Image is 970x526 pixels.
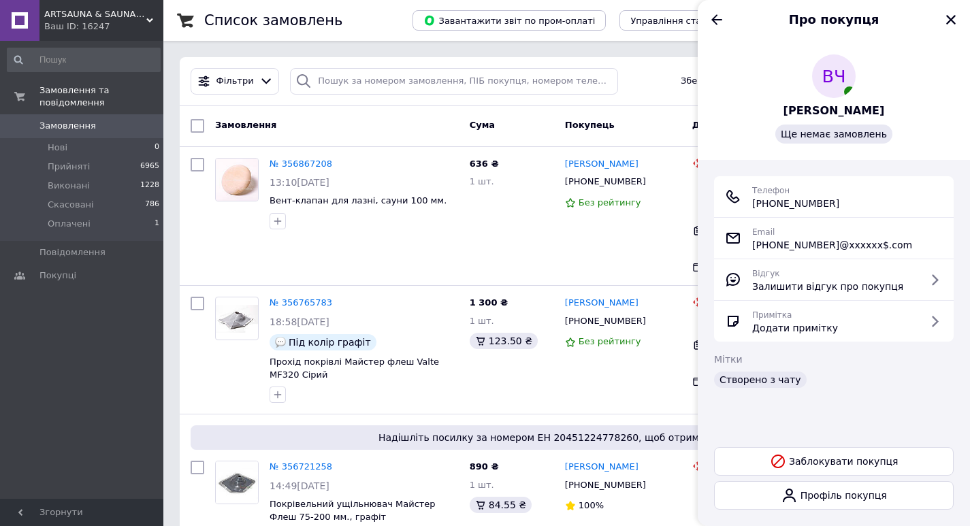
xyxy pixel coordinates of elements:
[783,103,885,119] a: [PERSON_NAME]
[39,246,106,259] span: Повідомлення
[470,159,499,169] span: 636 ₴
[752,310,792,320] span: Примітка
[470,480,494,490] span: 1 шт.
[789,12,879,27] span: Про покупця
[752,321,838,335] span: Додати примітку
[692,120,793,130] span: Доставка та оплата
[216,75,254,88] span: Фільтри
[565,120,615,130] span: Покупець
[48,142,67,154] span: Нові
[714,481,954,510] a: Профіль покупця
[562,312,649,330] div: [PHONE_NUMBER]
[565,461,638,474] a: [PERSON_NAME]
[289,337,371,348] span: Під колір графіт
[752,280,903,293] span: Залишити відгук про покупця
[290,68,618,95] input: Пошук за номером замовлення, ПІБ покупця, номером телефону, Email, номером накладної
[215,120,276,130] span: Замовлення
[579,197,641,208] span: Без рейтингу
[155,142,159,154] span: 0
[155,218,159,230] span: 1
[270,357,439,380] a: Прохід покрівлі Майстер флеш Valte MF320 Сірий
[216,305,258,333] img: Фото товару
[565,158,638,171] a: [PERSON_NAME]
[470,461,499,472] span: 890 ₴
[48,199,94,211] span: Скасовані
[39,120,96,132] span: Замовлення
[270,316,329,327] span: 18:58[DATE]
[204,12,342,29] h1: Список замовлень
[48,161,90,173] span: Прийняті
[413,10,606,31] button: Завантажити звіт по пром-оплаті
[270,297,332,308] a: № 356765783
[943,12,959,28] button: Закрити
[681,75,773,88] span: Збережені фільтри:
[270,159,332,169] a: № 356867208
[216,159,258,201] img: Фото товару
[215,461,259,504] a: Фото товару
[470,176,494,186] span: 1 шт.
[579,336,641,346] span: Без рейтингу
[470,333,538,349] div: 123.50 ₴
[48,180,90,192] span: Виконані
[275,337,286,348] img: :speech_balloon:
[215,158,259,201] a: Фото товару
[725,266,943,293] a: ВідгукЗалишити відгук про покупця
[140,161,159,173] span: 6965
[215,297,259,340] a: Фото товару
[752,197,839,210] span: [PHONE_NUMBER]
[270,480,329,491] span: 14:49[DATE]
[140,180,159,192] span: 1228
[7,48,161,72] input: Пошук
[562,476,649,494] div: [PHONE_NUMBER]
[752,186,790,195] span: Телефон
[822,64,845,89] span: ВЧ
[44,8,146,20] span: ARTSAUNA & SAUNASHOP — магазин обладнання для сауни, лазні та хамаму
[562,173,649,191] div: [PHONE_NUMBER]
[470,120,495,130] span: Cума
[579,500,604,510] span: 100%
[630,16,734,26] span: Управління статусами
[714,372,807,388] div: Створено з чату
[725,308,943,335] a: ПриміткаДодати примітку
[752,238,912,252] span: [PHONE_NUMBER]@xxxxxx$.com
[565,297,638,310] a: [PERSON_NAME]
[423,14,595,27] span: Завантажити звіт по пром-оплаті
[752,227,775,237] span: Email
[270,195,447,206] a: Вент-клапан для лазні, сауни 100 мм.
[781,129,887,139] span: Ще немає замовлень
[196,431,937,444] span: Надішліть посилку за номером ЕН 20451224778260, щоб отримати оплату
[470,297,508,308] span: 1 300 ₴
[39,84,163,109] span: Замовлення та повідомлення
[270,177,329,188] span: 13:10[DATE]
[470,316,494,326] span: 1 шт.
[48,218,91,230] span: Оплачені
[714,354,743,365] span: Мітки
[39,269,76,282] span: Покупці
[619,10,745,31] button: Управління статусами
[145,199,159,211] span: 786
[216,461,258,504] img: Фото товару
[752,269,780,278] span: Відгук
[270,461,332,472] a: № 356721258
[709,12,725,28] button: Назад
[44,20,163,33] div: Ваш ID: 16247
[714,447,954,476] button: Заблокувати покупця
[470,497,532,513] div: 84.55 ₴
[270,499,436,522] a: Покрівельний ущільнювач Майстер Флеш 75-200 мм., графіт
